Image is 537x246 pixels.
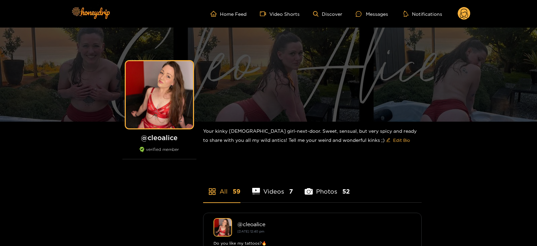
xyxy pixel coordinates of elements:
div: Your kinky [DEMOGRAPHIC_DATA] girl-next-door. Sweet, sensual, but very spicy and ready to share w... [203,122,422,151]
div: Messages [356,10,388,18]
span: 52 [342,187,350,196]
li: Photos [305,172,350,202]
img: cleoalice [214,218,232,237]
a: Video Shorts [260,11,300,17]
span: 7 [289,187,293,196]
span: home [210,11,220,17]
li: Videos [252,172,293,202]
small: [DATE] 12:40 pm [237,230,264,233]
a: Discover [313,11,342,17]
span: 59 [233,187,240,196]
span: Edit Bio [393,137,410,143]
a: Home Feed [210,11,246,17]
span: edit [386,138,390,143]
li: All [203,172,240,202]
div: verified member [122,147,196,159]
div: @ cleoalice [237,221,411,227]
span: appstore [208,188,216,196]
button: Notifications [401,10,444,17]
h1: @ cleoalice [122,133,196,142]
span: video-camera [260,11,269,17]
button: editEdit Bio [385,135,411,146]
